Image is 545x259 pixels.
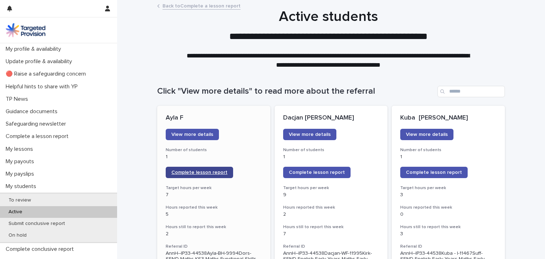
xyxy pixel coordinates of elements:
[406,170,462,175] span: Complete lesson report
[3,108,63,115] p: Guidance documents
[400,192,496,198] p: 3
[166,224,262,230] h3: Hours still to report this week
[289,170,345,175] span: Complete lesson report
[6,23,45,37] img: M5nRWzHhSzIhMunXDL62
[400,231,496,237] p: 3
[283,114,379,122] p: Dacjan [PERSON_NAME]
[3,246,79,253] p: Complete conclusive report
[283,224,379,230] h3: Hours still to report this week
[166,205,262,210] h3: Hours reported this week
[283,129,336,140] a: View more details
[406,132,448,137] span: View more details
[283,192,379,198] p: 9
[171,132,213,137] span: View more details
[400,167,468,178] a: Complete lesson report
[400,205,496,210] h3: Hours reported this week
[3,209,28,215] p: Active
[163,1,241,10] a: Back toComplete a lesson report
[3,58,78,65] p: Update profile & availability
[166,167,233,178] a: Complete lesson report
[154,8,502,25] h1: Active students
[400,244,496,249] h3: Referral ID
[283,205,379,210] h3: Hours reported this week
[166,192,262,198] p: 7
[400,129,453,140] a: View more details
[166,129,219,140] a: View more details
[3,46,67,53] p: My profile & availability
[166,114,262,122] p: Ayla F
[3,121,72,127] p: Safeguarding newsletter
[283,154,379,160] p: 1
[3,146,39,153] p: My lessons
[283,167,351,178] a: Complete lesson report
[3,96,34,103] p: TP News
[166,147,262,153] h3: Number of students
[166,244,262,249] h3: Referral ID
[166,185,262,191] h3: Target hours per week
[166,211,262,217] p: 5
[3,197,37,203] p: To review
[3,171,40,177] p: My payslips
[3,221,71,227] p: Submit conclusive report
[400,154,496,160] p: 1
[283,231,379,237] p: 7
[283,147,379,153] h3: Number of students
[400,147,496,153] h3: Number of students
[400,114,496,122] p: Kuba [PERSON_NAME]
[166,231,262,237] p: 2
[157,86,435,97] h1: Click "View more details" to read more about the referral
[3,83,83,90] p: Helpful hints to share with YP
[437,86,505,97] input: Search
[283,244,379,249] h3: Referral ID
[400,211,496,217] p: 0
[400,185,496,191] h3: Target hours per week
[283,211,379,217] p: 2
[289,132,331,137] span: View more details
[171,170,227,175] span: Complete lesson report
[283,185,379,191] h3: Target hours per week
[3,158,40,165] p: My payouts
[166,154,262,160] p: 1
[3,232,32,238] p: On hold
[3,133,74,140] p: Complete a lesson report
[400,224,496,230] h3: Hours still to report this week
[3,183,42,190] p: My students
[3,71,92,77] p: 🔴 Raise a safeguarding concern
